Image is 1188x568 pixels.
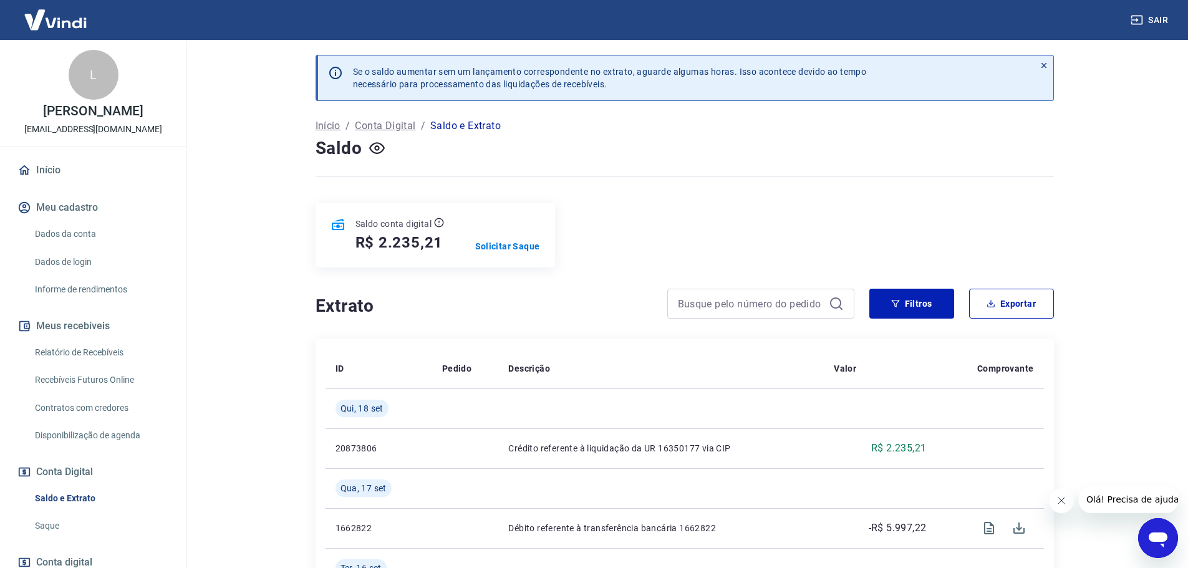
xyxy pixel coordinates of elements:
[678,294,824,313] input: Busque pelo número do pedido
[316,294,652,319] h4: Extrato
[508,362,550,375] p: Descrição
[43,105,143,118] p: [PERSON_NAME]
[475,240,540,253] a: Solicitar Saque
[30,277,171,302] a: Informe de rendimentos
[30,486,171,511] a: Saldo e Extrato
[430,118,501,133] p: Saldo e Extrato
[316,136,362,161] h4: Saldo
[969,289,1054,319] button: Exportar
[355,118,415,133] a: Conta Digital
[30,367,171,393] a: Recebíveis Futuros Online
[7,9,105,19] span: Olá! Precisa de ajuda?
[977,362,1033,375] p: Comprovante
[871,441,926,456] p: R$ 2.235,21
[15,1,96,39] img: Vindi
[316,118,340,133] a: Início
[345,118,350,133] p: /
[15,312,171,340] button: Meus recebíveis
[69,50,118,100] div: L
[30,423,171,448] a: Disponibilização de agenda
[30,513,171,539] a: Saque
[974,513,1004,543] span: Visualizar
[336,522,422,534] p: 1662822
[508,442,814,455] p: Crédito referente à liquidação da UR 16350177 via CIP
[24,123,162,136] p: [EMAIL_ADDRESS][DOMAIN_NAME]
[30,249,171,275] a: Dados de login
[834,362,856,375] p: Valor
[15,458,171,486] button: Conta Digital
[1049,488,1074,513] iframe: Fechar mensagem
[355,218,432,230] p: Saldo conta digital
[421,118,425,133] p: /
[1138,518,1178,558] iframe: Botão para abrir a janela de mensagens
[340,402,384,415] span: Qui, 18 set
[353,65,867,90] p: Se o saldo aumentar sem um lançamento correspondente no extrato, aguarde algumas horas. Isso acon...
[15,156,171,184] a: Início
[1004,513,1034,543] span: Download
[869,521,927,536] p: -R$ 5.997,22
[336,362,344,375] p: ID
[30,395,171,421] a: Contratos com credores
[340,482,387,494] span: Qua, 17 set
[336,442,422,455] p: 20873806
[1128,9,1173,32] button: Sair
[442,362,471,375] p: Pedido
[508,522,814,534] p: Débito referente à transferência bancária 1662822
[30,221,171,247] a: Dados da conta
[30,340,171,365] a: Relatório de Recebíveis
[15,194,171,221] button: Meu cadastro
[355,233,443,253] h5: R$ 2.235,21
[869,289,954,319] button: Filtros
[1079,486,1178,513] iframe: Mensagem da empresa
